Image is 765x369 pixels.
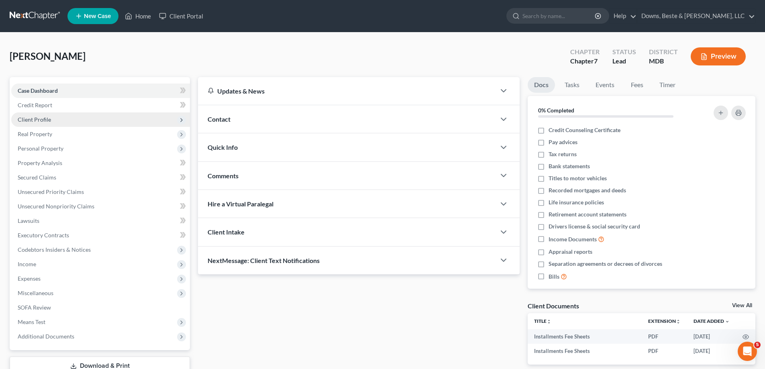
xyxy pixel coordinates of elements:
span: Client Intake [208,228,245,236]
a: Executory Contracts [11,228,190,243]
i: expand_more [725,319,730,324]
td: [DATE] [687,329,736,344]
td: Installments Fee Sheets [528,344,642,358]
iframe: Intercom live chat [738,342,757,361]
a: Help [610,9,636,23]
a: SOFA Review [11,300,190,315]
span: Bills [549,273,559,281]
a: Unsecured Priority Claims [11,185,190,199]
span: Titles to motor vehicles [549,174,607,182]
span: Unsecured Nonpriority Claims [18,203,94,210]
div: Updates & News [208,87,486,95]
span: 7 [594,57,598,65]
span: Means Test [18,318,45,325]
a: Client Portal [155,9,207,23]
span: Comments [208,172,239,179]
span: NextMessage: Client Text Notifications [208,257,320,264]
span: Tax returns [549,150,577,158]
a: Secured Claims [11,170,190,185]
span: Quick Info [208,143,238,151]
a: Tasks [558,77,586,93]
span: 5 [754,342,761,348]
i: unfold_more [547,319,551,324]
a: Case Dashboard [11,84,190,98]
a: Unsecured Nonpriority Claims [11,199,190,214]
a: Downs, Beste & [PERSON_NAME], LLC [637,9,755,23]
a: Property Analysis [11,156,190,170]
input: Search by name... [522,8,596,23]
span: Bank statements [549,162,590,170]
span: Hire a Virtual Paralegal [208,200,273,208]
div: Status [612,47,636,57]
span: Property Analysis [18,159,62,166]
td: Installments Fee Sheets [528,329,642,344]
span: Recorded mortgages and deeds [549,186,626,194]
span: Real Property [18,130,52,137]
span: Additional Documents [18,333,74,340]
button: Preview [691,47,746,65]
span: Secured Claims [18,174,56,181]
td: PDF [642,329,687,344]
span: Case Dashboard [18,87,58,94]
span: Credit Report [18,102,52,108]
td: [DATE] [687,344,736,358]
a: View All [732,303,752,308]
span: Income Documents [549,235,597,243]
td: PDF [642,344,687,358]
span: Separation agreements or decrees of divorces [549,260,662,268]
span: Executory Contracts [18,232,69,239]
div: Client Documents [528,302,579,310]
span: [PERSON_NAME] [10,50,86,62]
span: New Case [84,13,111,19]
a: Timer [653,77,682,93]
span: Client Profile [18,116,51,123]
div: Chapter [570,57,600,66]
span: Lawsuits [18,217,39,224]
span: Appraisal reports [549,248,592,256]
div: Lead [612,57,636,66]
span: Life insurance policies [549,198,604,206]
span: Drivers license & social security card [549,222,640,230]
span: Credit Counseling Certificate [549,126,620,134]
span: SOFA Review [18,304,51,311]
a: Fees [624,77,650,93]
span: Retirement account statements [549,210,626,218]
a: Lawsuits [11,214,190,228]
span: Personal Property [18,145,63,152]
a: Date Added expand_more [694,318,730,324]
a: Extensionunfold_more [648,318,681,324]
span: Pay advices [549,138,577,146]
div: Chapter [570,47,600,57]
a: Home [121,9,155,23]
span: Codebtors Insiders & Notices [18,246,91,253]
div: MDB [649,57,678,66]
span: Miscellaneous [18,289,53,296]
a: Docs [528,77,555,93]
span: Unsecured Priority Claims [18,188,84,195]
span: Expenses [18,275,41,282]
span: Income [18,261,36,267]
a: Titleunfold_more [534,318,551,324]
i: unfold_more [676,319,681,324]
a: Events [589,77,621,93]
span: Contact [208,115,231,123]
strong: 0% Completed [538,107,574,114]
div: District [649,47,678,57]
a: Credit Report [11,98,190,112]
